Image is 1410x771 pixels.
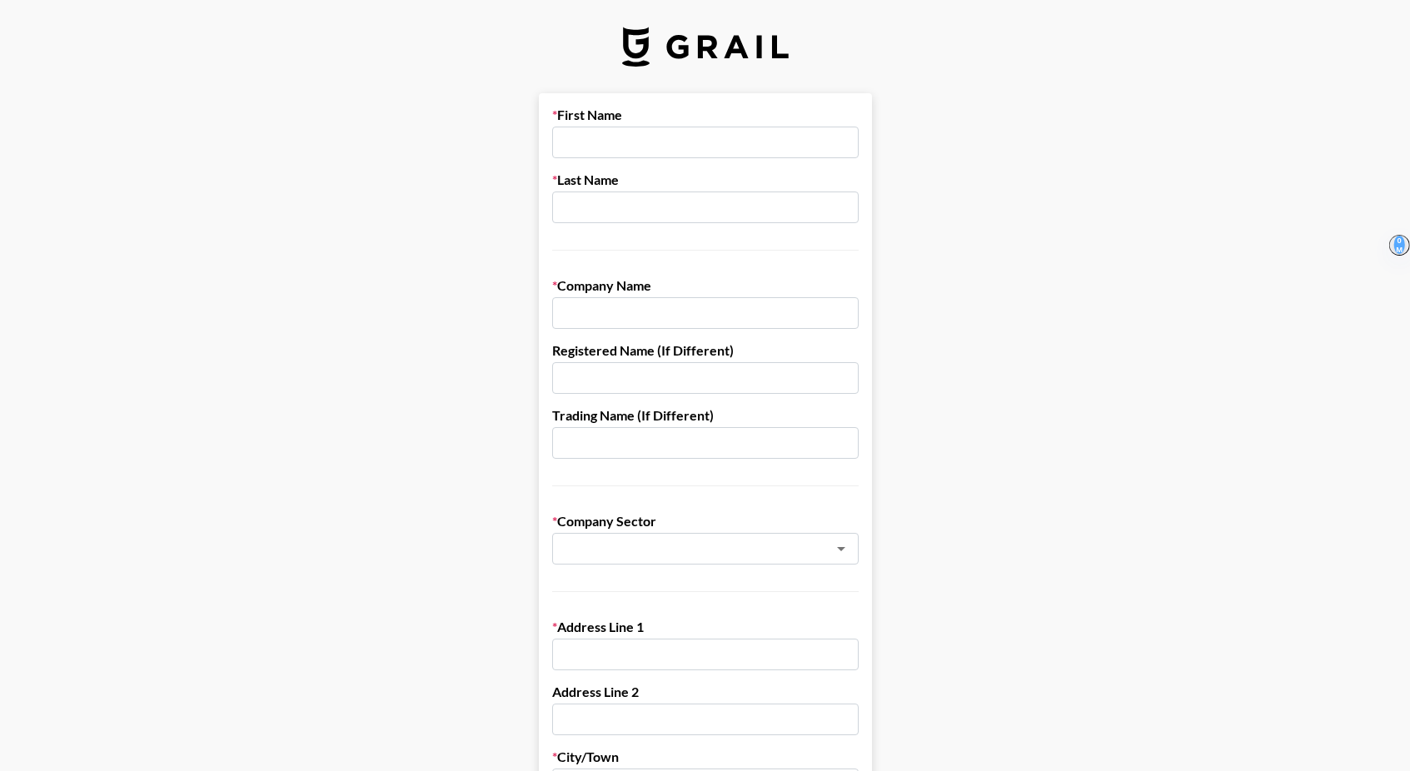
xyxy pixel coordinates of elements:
label: First Name [552,107,859,123]
button: Open [830,537,853,560]
label: City/Town [552,749,859,765]
label: Address Line 1 [552,619,859,635]
label: Company Sector [552,513,859,530]
label: Address Line 2 [552,684,859,700]
label: Trading Name (If Different) [552,407,859,424]
label: Registered Name (If Different) [552,342,859,359]
label: Last Name [552,172,859,188]
img: Grail Talent Logo [622,27,789,67]
label: Company Name [552,277,859,294]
